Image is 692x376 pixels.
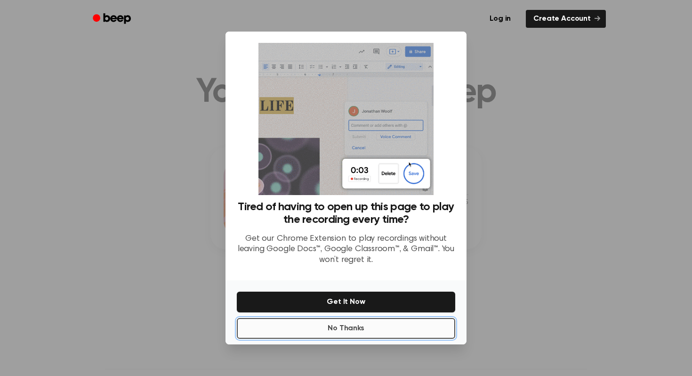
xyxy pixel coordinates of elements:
[86,10,139,28] a: Beep
[237,234,455,266] p: Get our Chrome Extension to play recordings without leaving Google Docs™, Google Classroom™, & Gm...
[258,43,433,195] img: Beep extension in action
[526,10,606,28] a: Create Account
[237,201,455,226] h3: Tired of having to open up this page to play the recording every time?
[237,292,455,312] button: Get It Now
[237,318,455,339] button: No Thanks
[480,8,520,30] a: Log in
